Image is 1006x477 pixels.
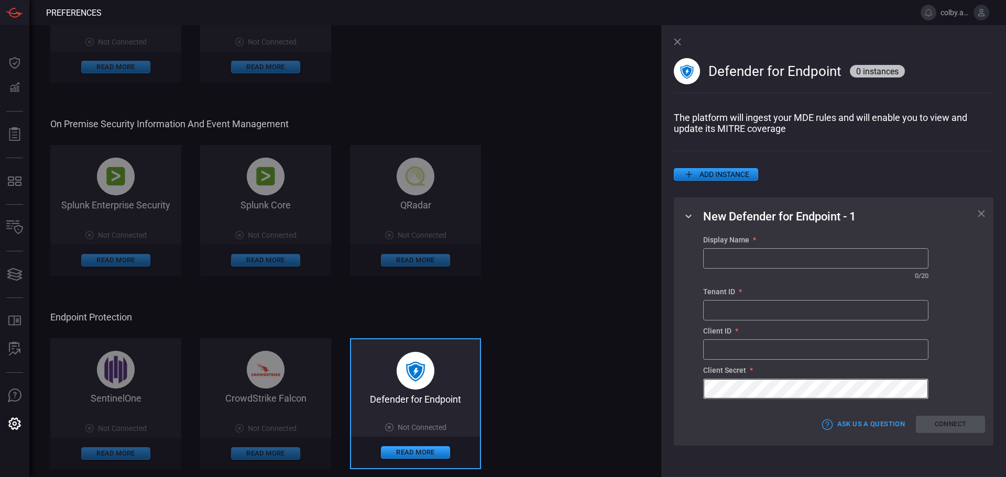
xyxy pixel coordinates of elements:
[703,210,856,223] span: New Defender for Endpoint - 1
[46,8,102,18] span: Preferences
[50,312,669,323] span: Endpoint Protection
[856,66,861,76] span: 0
[703,327,928,335] div: Client ID
[674,168,758,181] button: ADD INSTANCE
[2,215,27,240] button: Inventory
[381,446,450,459] button: Read More
[2,122,27,147] button: Reports
[2,337,27,362] button: ALERT ANALYSIS
[703,366,928,374] div: Client Secret
[2,169,27,194] button: MITRE - Detection Posture
[2,308,27,334] button: Rule Catalog
[708,63,841,79] span: Defender for Endpoint
[703,287,928,296] div: Tenant ID
[2,383,27,408] button: Ask Us A Question
[397,352,434,390] img: microsoft_defender-D-kA0Dc-.png
[50,118,669,129] span: On Premise Security Information and Event Management
[915,272,928,280] div: 0 / 20
[2,262,27,287] button: Cards
[703,236,928,244] div: Display Name
[863,66,899,76] span: instances
[2,50,27,75] button: Dashboard
[674,112,993,134] p: The platform will ingest your MDE rules and will enable you to view and update its MITRE coverage
[941,8,969,17] span: colby.austin
[2,412,27,437] button: Preferences
[674,58,700,84] img: microsoft_defender-D-kA0Dc-.png
[820,416,907,433] button: Ask Us a Question
[2,75,27,101] button: Detections
[398,423,446,431] span: Not Connected
[351,394,480,405] div: Defender for Endpoint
